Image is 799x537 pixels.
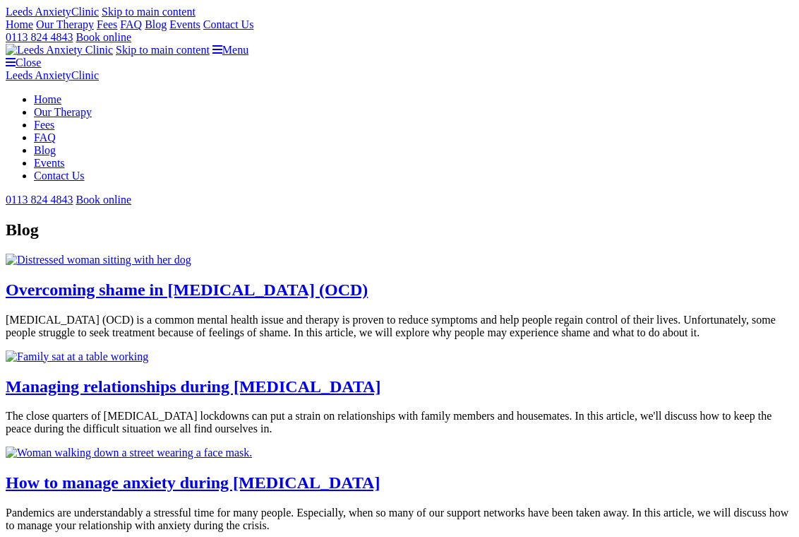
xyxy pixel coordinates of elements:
span: Leeds Anxiety [6,6,71,18]
a: Events [169,18,200,30]
a: Home [34,93,61,105]
a: Contact Us [203,18,254,30]
h1: Blog [6,220,793,240]
a: Leeds AnxietyClinic [6,6,99,18]
p: The close quarters of [MEDICAL_DATA] lockdowns can put a strain on relationships with family memb... [6,410,793,435]
span: Leeds Anxiety [6,69,71,81]
a: 0113 824 4843 [6,31,73,43]
img: Family sat at a table working [6,350,148,363]
a: How to manage anxiety during [MEDICAL_DATA] [6,473,380,492]
a: 0113 824 4843 [6,194,73,206]
a: FAQ [34,131,56,143]
a: Book online [76,194,131,206]
img: Leeds Anxiety Clinic [6,44,113,57]
a: Contact Us [34,170,85,182]
a: Blog [145,18,167,30]
a: Skip to main content [116,44,210,56]
img: Woman walking down a street wearing a face mask. [6,447,252,459]
a: FAQ [120,18,142,30]
a: Leeds AnxietyClinic [6,69,99,81]
a: Managing relationships during [MEDICAL_DATA] [6,377,380,396]
a: Blog [34,144,56,156]
a: Fees [97,18,117,30]
a: Our Therapy [36,18,94,30]
a: Close [6,57,41,69]
a: Home [6,18,33,30]
a: Fees [34,119,54,131]
p: Pandemics are understandably a stressful time for many people. Especially, when so many of our su... [6,507,793,532]
a: Our Therapy [34,106,92,118]
a: Events [34,157,65,169]
a: Book online [76,31,131,43]
a: Overcoming shame in [MEDICAL_DATA] (OCD) [6,281,368,299]
a: Skip to main content [102,6,196,18]
img: Distressed woman sitting with her dog [6,254,191,266]
a: Menu [212,44,248,56]
p: [MEDICAL_DATA] (OCD) is a common mental health issue and therapy is proven to reduce symptoms and... [6,314,793,339]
